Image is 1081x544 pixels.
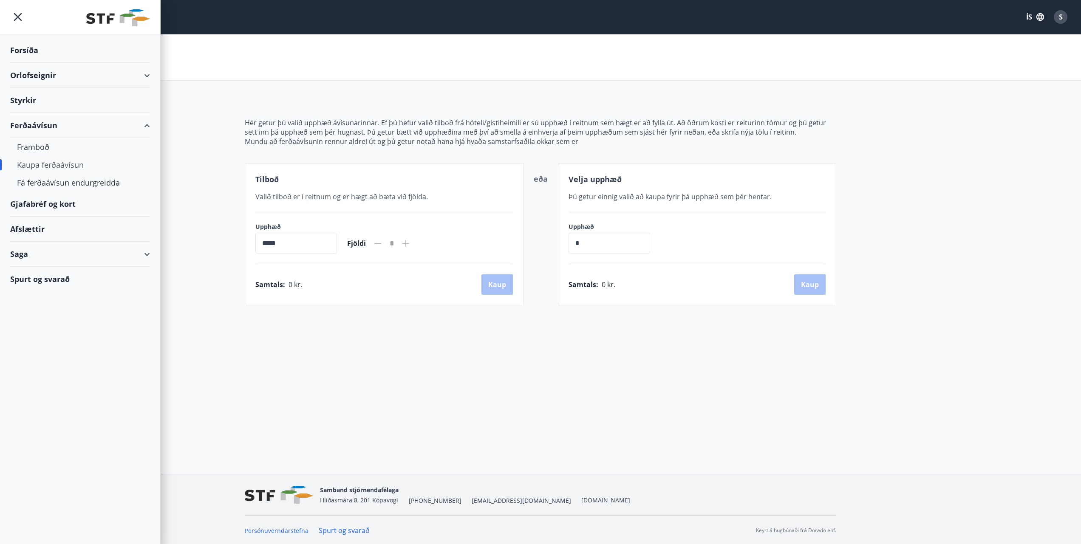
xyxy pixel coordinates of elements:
button: ÍS [1022,9,1049,25]
img: union_logo [86,9,150,26]
div: Framboð [17,138,143,156]
p: Hér getur þú valið upphæð ávísunarinnar. Ef þú hefur valið tilboð frá hóteli/gistiheimili er sú u... [245,118,836,137]
span: Fjöldi [347,239,366,248]
span: eða [534,174,548,184]
p: Mundu að ferðaávísunin rennur aldrei út og þú getur notað hana hjá hvaða samstarfsaðila okkar sem er [245,137,836,146]
div: Gjafabréf og kort [10,192,150,217]
label: Upphæð [569,223,659,231]
span: Tilboð [255,174,279,184]
span: [PHONE_NUMBER] [409,496,461,505]
span: Samband stjórnendafélaga [320,486,399,494]
div: Orlofseignir [10,63,150,88]
div: Styrkir [10,88,150,113]
span: [EMAIL_ADDRESS][DOMAIN_NAME] [472,496,571,505]
div: Saga [10,242,150,267]
span: Samtals : [569,280,598,289]
div: Ferðaávísun [10,113,150,138]
a: Persónuverndarstefna [245,527,308,535]
span: Valið tilboð er í reitnum og er hægt að bæta við fjölda. [255,192,428,201]
span: 0 kr. [289,280,302,289]
label: Upphæð [255,223,337,231]
span: Þú getur einnig valið að kaupa fyrir þá upphæð sem þér hentar. [569,192,772,201]
img: vjCaq2fThgY3EUYqSgpjEiBg6WP39ov69hlhuPVN.png [245,486,313,504]
span: 0 kr. [602,280,615,289]
div: Kaupa ferðaávísun [17,156,143,174]
div: Spurt og svarað [10,267,150,291]
div: Afslættir [10,217,150,242]
button: S [1050,7,1071,27]
a: Spurt og svarað [319,526,370,535]
p: Keyrt á hugbúnaði frá Dorado ehf. [756,527,836,534]
span: Velja upphæð [569,174,622,184]
span: S [1059,12,1063,22]
span: Samtals : [255,280,285,289]
div: Fá ferðaávísun endurgreidda [17,174,143,192]
button: menu [10,9,25,25]
span: Hlíðasmára 8, 201 Kópavogi [320,496,398,504]
a: [DOMAIN_NAME] [581,496,630,504]
div: Forsíða [10,38,150,63]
